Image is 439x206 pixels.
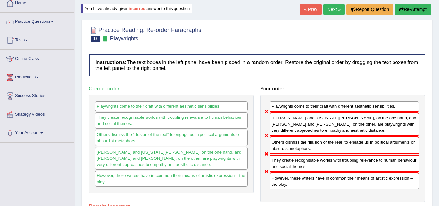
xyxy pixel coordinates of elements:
[0,124,74,140] a: Your Account
[89,25,201,42] h2: Practice Reading: Re-order Paragraphs
[346,4,393,15] button: Report Question
[89,86,254,92] h4: Correct order
[95,101,248,111] div: Playwrights come to their craft with different aesthetic sensibilities.
[91,36,100,42] span: 13
[270,112,419,136] div: [PERSON_NAME] and [US_STATE][PERSON_NAME], on the one hand, and [PERSON_NAME] and [PERSON_NAME], ...
[0,50,74,66] a: Online Class
[0,105,74,122] a: Strategy Videos
[81,4,192,13] div: You have already given answer to this question
[95,130,248,146] div: Others dismiss the “illusion of the real” to engage us in political arguments or absurdist metaph...
[0,68,74,85] a: Predictions
[95,112,248,129] div: They create recognisable worlds with troubling relevance to human behaviour and social themes.
[270,155,419,172] div: They create recognisable worlds with troubling relevance to human behaviour and social themes.
[395,4,431,15] button: Re-Attempt
[129,6,147,11] b: incorrect
[300,4,321,15] a: « Prev
[0,87,74,103] a: Success Stories
[95,60,127,65] b: Instructions:
[260,86,425,92] h4: Your order
[0,31,74,48] a: Tests
[89,54,425,76] h4: The text boxes in the left panel have been placed in a random order. Restore the original order b...
[0,13,74,29] a: Practice Questions
[101,36,108,42] small: Exam occurring question
[323,4,345,15] a: Next »
[110,35,138,42] small: Playwrights
[95,171,248,187] div: However, these writers have in common their means of artistic expression – the play.
[270,136,419,154] div: Others dismiss the “illusion of the real” to engage us in political arguments or absurdist metaph...
[270,172,419,189] div: However, these writers have in common their means of artistic expression – the play.
[95,147,248,170] div: [PERSON_NAME] and [US_STATE][PERSON_NAME], on the one hand, and [PERSON_NAME] and [PERSON_NAME], ...
[270,101,419,112] div: Playwrights come to their craft with different aesthetic sensibilities.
